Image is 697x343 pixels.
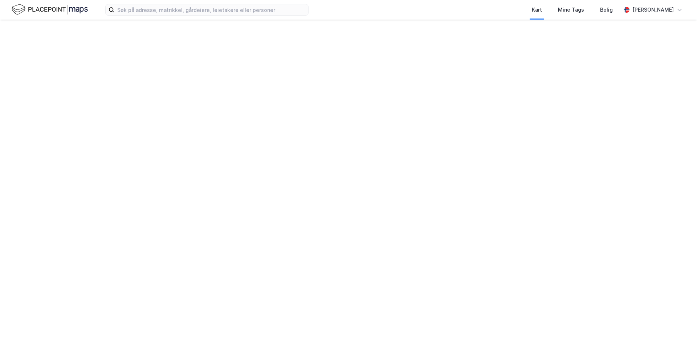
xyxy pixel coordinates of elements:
iframe: Chat Widget [661,308,697,343]
input: Søk på adresse, matrikkel, gårdeiere, leietakere eller personer [114,4,308,15]
div: Bolig [600,5,613,14]
div: Mine Tags [558,5,584,14]
img: logo.f888ab2527a4732fd821a326f86c7f29.svg [12,3,88,16]
div: Kart [532,5,542,14]
div: [PERSON_NAME] [632,5,674,14]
